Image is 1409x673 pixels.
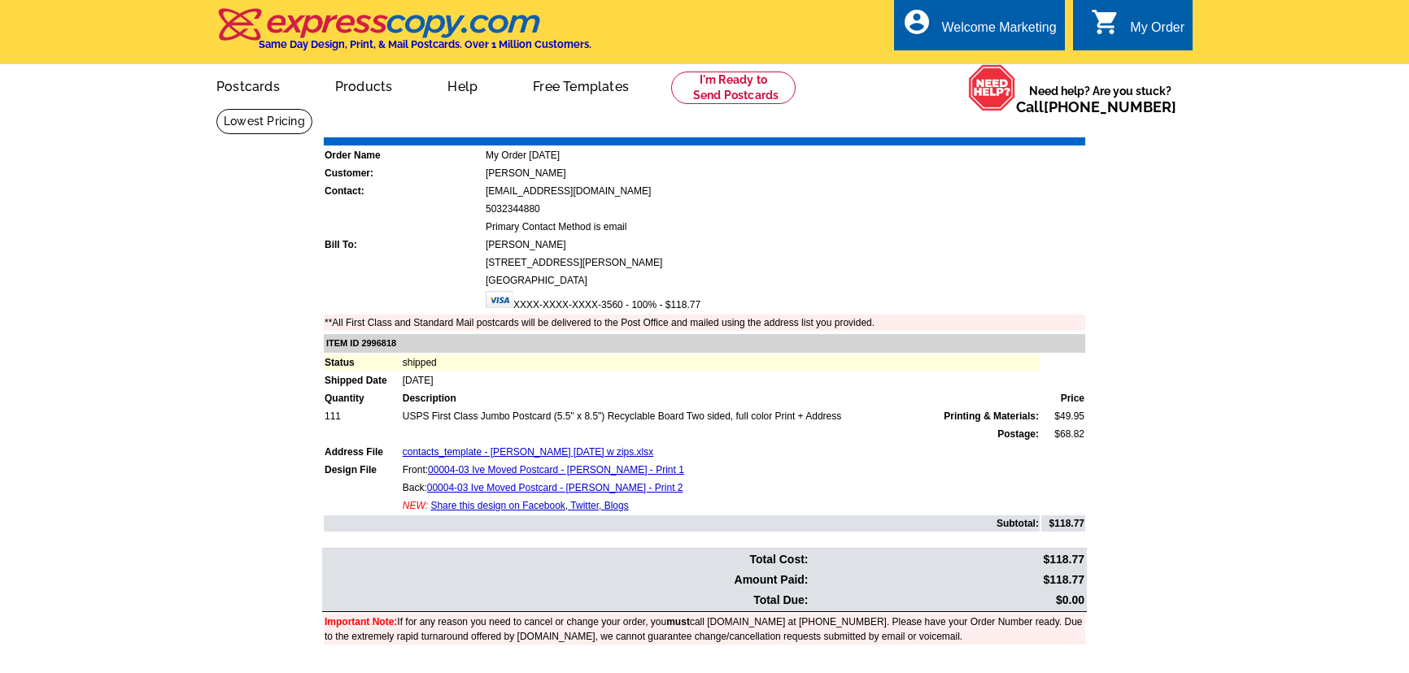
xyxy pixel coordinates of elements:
[941,20,1056,43] div: Welcome Marketing
[402,390,1040,406] td: Description
[507,66,655,104] a: Free Templates
[324,237,483,253] td: Bill To:
[324,614,1085,645] td: If for any reason you need to cancel or change your order, you call [DOMAIN_NAME] at [PHONE_NUMBE...
[944,409,1039,423] span: Printing & Materials:
[216,20,591,50] a: Same Day Design, Print, & Mail Postcards. Over 1 Million Customers.
[324,571,809,589] td: Amount Paid:
[1016,98,1176,115] span: Call
[324,444,400,460] td: Address File
[811,571,1085,589] td: $118.77
[324,591,809,610] td: Total Due:
[402,354,1040,371] td: shipped
[324,515,1040,532] td: Subtotal:
[485,201,1085,217] td: 5032344880
[1130,20,1184,43] div: My Order
[324,550,809,569] td: Total Cost:
[324,372,400,389] td: Shipped Date
[968,64,1016,111] img: help
[486,291,513,308] img: visa.gif
[485,237,1085,253] td: [PERSON_NAME]
[997,428,1039,440] strong: Postage:
[403,500,428,511] span: NEW:
[666,616,690,627] b: must
[402,372,1040,389] td: [DATE]
[1041,408,1085,424] td: $49.95
[190,66,306,104] a: Postcards
[485,254,1085,271] td: [STREET_ADDRESS][PERSON_NAME]
[402,408,1040,424] td: USPS First Class Jumbo Postcard (5.5" x 8.5") Recyclable Board Two sided, full color Print + Address
[1091,7,1120,37] i: shopping_cart
[324,334,1085,353] td: ITEM ID 2996818
[325,616,397,627] font: Important Note:
[324,354,400,371] td: Status
[1016,83,1184,115] span: Need help? Are you stuck?
[324,147,483,163] td: Order Name
[1091,18,1184,38] a: shopping_cart My Order
[428,464,684,475] a: 00004-03 Ive Moved Postcard - [PERSON_NAME] - Print 1
[324,183,483,199] td: Contact:
[485,147,1085,163] td: My Order [DATE]
[421,66,504,104] a: Help
[1041,426,1085,442] td: $68.82
[1041,515,1085,532] td: $118.77
[1041,390,1085,406] td: Price
[811,550,1085,569] td: $118.77
[402,480,1040,496] td: Back:
[324,315,1085,331] td: **All First Class and Standard Mail postcards will be delivered to the Post Office and mailed usi...
[485,272,1085,289] td: [GEOGRAPHIC_DATA]
[402,462,1040,478] td: Front:
[485,165,1085,181] td: [PERSON_NAME]
[1044,98,1176,115] a: [PHONE_NUMBER]
[324,408,400,424] td: 111
[324,462,400,478] td: Design File
[324,390,400,406] td: Quantity
[1180,622,1409,673] iframe: LiveChat chat widget
[811,591,1085,610] td: $0.00
[427,482,683,493] a: 00004-03 Ive Moved Postcard - [PERSON_NAME] - Print 2
[309,66,419,104] a: Products
[485,183,1085,199] td: [EMAIL_ADDRESS][DOMAIN_NAME]
[430,500,628,511] a: Share this design on Facebook, Twitter, Blogs
[403,446,654,458] a: contacts_template - [PERSON_NAME] [DATE] w zips.xlsx
[259,38,591,50] h4: Same Day Design, Print, & Mail Postcards. Over 1 Million Customers.
[902,7,931,37] i: account_circle
[324,165,483,181] td: Customer:
[485,219,1085,235] td: Primary Contact Method is email
[485,290,1085,313] td: XXXX-XXXX-XXXX-3560 - 100% - $118.77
